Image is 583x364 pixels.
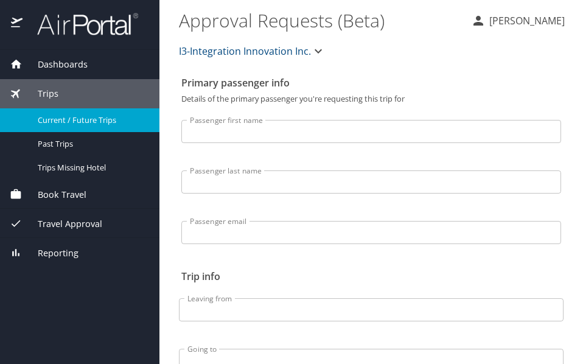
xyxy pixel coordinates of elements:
img: icon-airportal.png [11,12,24,36]
span: Reporting [23,247,79,260]
span: Trips [23,87,58,100]
span: Dashboards [23,58,88,71]
p: [PERSON_NAME] [486,13,565,28]
span: Current / Future Trips [38,114,145,126]
h2: Primary passenger info [181,73,561,93]
h2: Trip info [181,267,561,286]
span: Trips Missing Hotel [38,162,145,173]
span: Past Trips [38,138,145,150]
span: Book Travel [23,188,86,201]
button: I3-Integration Innovation Inc. [174,39,330,63]
h1: Approval Requests (Beta) [179,1,461,39]
span: I3-Integration Innovation Inc. [179,43,311,60]
button: [PERSON_NAME] [466,10,570,32]
p: Details of the primary passenger you're requesting this trip for [181,95,561,103]
img: airportal-logo.png [24,12,138,36]
span: Travel Approval [23,217,102,231]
